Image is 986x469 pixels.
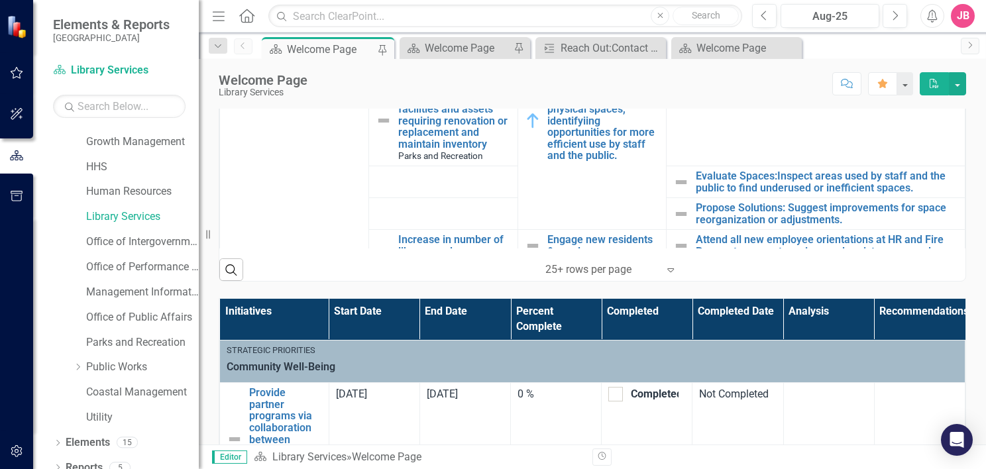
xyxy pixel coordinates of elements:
[785,9,875,25] div: Aug-25
[86,234,199,250] a: Office of Intergovernmental Affairs
[692,10,720,21] span: Search
[696,40,798,56] div: Welcome Page
[547,234,660,257] a: Engage new residents & employees
[86,410,199,425] a: Utility
[268,5,742,28] input: Search ClearPoint...
[696,202,958,225] a: Propose Solutions: Suggest improvements for space reorganization or adjustments.
[220,340,965,383] td: Double-Click to Edit
[53,17,170,32] span: Elements & Reports
[518,387,594,402] div: 0 %
[336,388,367,400] span: [DATE]
[7,15,30,38] img: ClearPoint Strategy
[673,206,689,222] img: Not Defined
[86,385,199,400] a: Coastal Management
[547,80,660,162] a: Work with Facilities Maintenance to assess physical spaces, identifyiing opportunities for more e...
[287,41,374,58] div: Welcome Page
[368,76,518,166] td: Double-Click to Edit Right Click for Context Menu
[673,174,689,190] img: Not Defined
[951,4,975,28] button: JB
[941,424,973,456] div: Open Intercom Messenger
[425,40,510,56] div: Welcome Page
[403,40,510,56] a: Welcome Page
[427,388,458,400] span: [DATE]
[667,166,965,198] td: Double-Click to Edit Right Click for Context Menu
[53,32,170,43] small: [GEOGRAPHIC_DATA]
[525,238,541,254] img: Not Defined
[117,437,138,448] div: 15
[219,87,307,97] div: Library Services
[675,40,798,56] a: Welcome Page
[376,113,392,129] img: Not Defined
[227,360,958,375] span: Community Well-Being
[86,260,199,275] a: Office of Performance & Transparency
[667,230,965,274] td: Double-Click to Edit Right Click for Context Menu
[86,134,199,150] a: Growth Management
[227,431,243,447] img: Not Defined
[561,40,663,56] div: Reach Out:Contact potential partners to discuss co-hosting events like workshops or educational p...
[696,170,958,193] a: Evaluate Spaces:Inspect areas used by staff and the public to find underused or inefficient spaces.
[518,230,667,349] td: Double-Click to Edit Right Click for Context Menu
[219,73,307,87] div: Welcome Page
[398,80,511,150] a: Complete an assessment of current facilities and assets requiring renovation or replacement and m...
[227,344,958,356] div: Strategic Priorities
[86,285,199,300] a: Management Information Systems
[66,435,110,450] a: Elements
[539,40,663,56] a: Reach Out:Contact potential partners to discuss co-hosting events like workshops or educational p...
[86,184,199,199] a: Human Resources
[673,238,689,254] img: Not Defined
[398,150,483,161] span: Parks and Recreation
[86,360,199,375] a: Public Works
[667,198,965,230] td: Double-Click to Edit Right Click for Context Menu
[368,230,518,274] td: Double-Click to Edit Right Click for Context Menu
[254,450,582,465] div: »
[53,95,186,118] input: Search Below...
[696,234,958,257] a: Attend all new employee orientations at HR and Fire Rescue to present services and register new c...
[212,450,247,464] span: Editor
[518,76,667,230] td: Double-Click to Edit Right Click for Context Menu
[376,244,392,260] img: Not Defined
[272,450,347,463] a: Library Services
[352,450,421,463] div: Welcome Page
[781,4,879,28] button: Aug-25
[525,113,541,129] img: In Progress
[699,387,776,402] div: Not Completed
[86,160,199,175] a: HHS
[86,335,199,350] a: Parks and Recreation
[53,63,186,78] a: Library Services
[667,76,965,166] td: Double-Click to Edit Right Click for Context Menu
[398,234,511,269] a: Increase in number of library card applications
[86,310,199,325] a: Office of Public Affairs
[673,7,739,25] button: Search
[86,209,199,225] a: Library Services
